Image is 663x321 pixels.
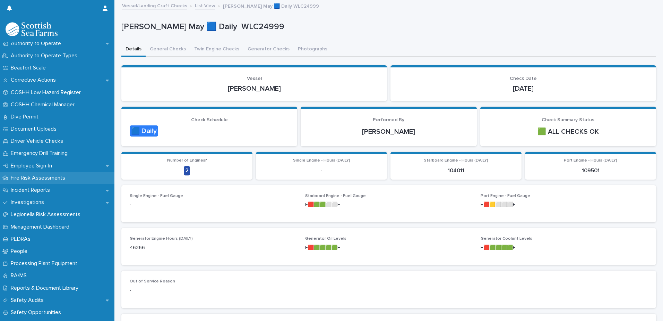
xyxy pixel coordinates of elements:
[122,1,187,9] a: Vessel/Landing Craft Checks
[309,127,468,136] p: [PERSON_NAME]
[399,84,648,93] p: [DATE]
[8,272,32,279] p: RA/MS
[529,167,652,174] p: 109501
[130,287,297,294] p: -
[8,260,83,267] p: Processing Plant Equipment
[305,194,366,198] span: Starboard Engine - Fuel Gauge
[373,117,404,122] span: Performed By
[130,194,183,198] span: Single Engine - Fuel Gauge
[294,42,331,57] button: Photographs
[305,244,472,252] p: E🟥🟩🟩🟩🟩F
[8,150,73,157] p: Emergency Drill Training
[481,244,648,252] p: E🟥🟩🟩🟩🟩F
[184,166,190,175] div: 2
[8,77,61,83] p: Corrective Actions
[8,309,67,316] p: Safety Opportunities
[564,158,617,163] span: Port Engine - Hours (DAILY)
[8,138,69,145] p: Driver Vehicle Checks
[481,201,648,208] p: E🟥🟨⬜⬜⬜F
[8,163,58,169] p: Employee Sign-In
[8,248,33,255] p: People
[243,42,294,57] button: Generator Checks
[121,42,146,57] button: Details
[8,40,67,47] p: Authority to Operate
[6,22,58,36] img: bPIBxiqnSb2ggTQWdOVV
[8,285,84,291] p: Reports & Document Library
[130,125,158,137] div: 🟦 Daily
[130,84,379,93] p: [PERSON_NAME]
[8,199,50,206] p: Investigations
[293,158,350,163] span: Single Engine - Hours (DAILY)
[146,42,190,57] button: General Checks
[8,89,86,96] p: COSHH Low Hazard Register
[424,158,488,163] span: Starboard Engine - Hours (DAILY)
[8,224,75,230] p: Management Dashboard
[260,167,383,174] p: -
[191,117,228,122] span: Check Schedule
[8,187,55,194] p: Incident Reports
[510,76,537,81] span: Check Date
[542,117,594,122] span: Check Summary Status
[8,65,51,71] p: Beaufort Scale
[130,201,297,208] p: -
[8,52,83,59] p: Authority to Operate Types
[8,297,49,304] p: Safety Audits
[8,175,71,181] p: Fire Risk Assessments
[130,237,193,241] span: Generator Engine Hours (DAILY)
[8,101,80,108] p: COSHH Chemical Manager
[130,279,175,283] span: Out of Service Reason
[190,42,243,57] button: Twin Engine Checks
[195,1,215,9] a: List View
[167,158,207,163] span: Number of Engines?
[247,76,262,81] span: Vessel
[223,2,319,9] p: [PERSON_NAME] May 🟦 Daily WLC24999
[8,126,62,132] p: Document Uploads
[8,211,86,218] p: Legionella Risk Assessments
[305,237,346,241] span: Generator Oil Levels
[305,201,472,208] p: E🟥🟩🟩⬜⬜F
[395,167,517,174] p: 104011
[130,244,297,252] p: 46366
[481,194,530,198] span: Port Engine - Fuel Gauge
[8,236,36,242] p: PEDRAs
[8,114,44,120] p: Dive Permit
[121,22,653,32] p: [PERSON_NAME] May 🟦 Daily WLC24999
[489,127,648,136] p: 🟩 ALL CHECKS OK
[481,237,532,241] span: Generator Coolant Levels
